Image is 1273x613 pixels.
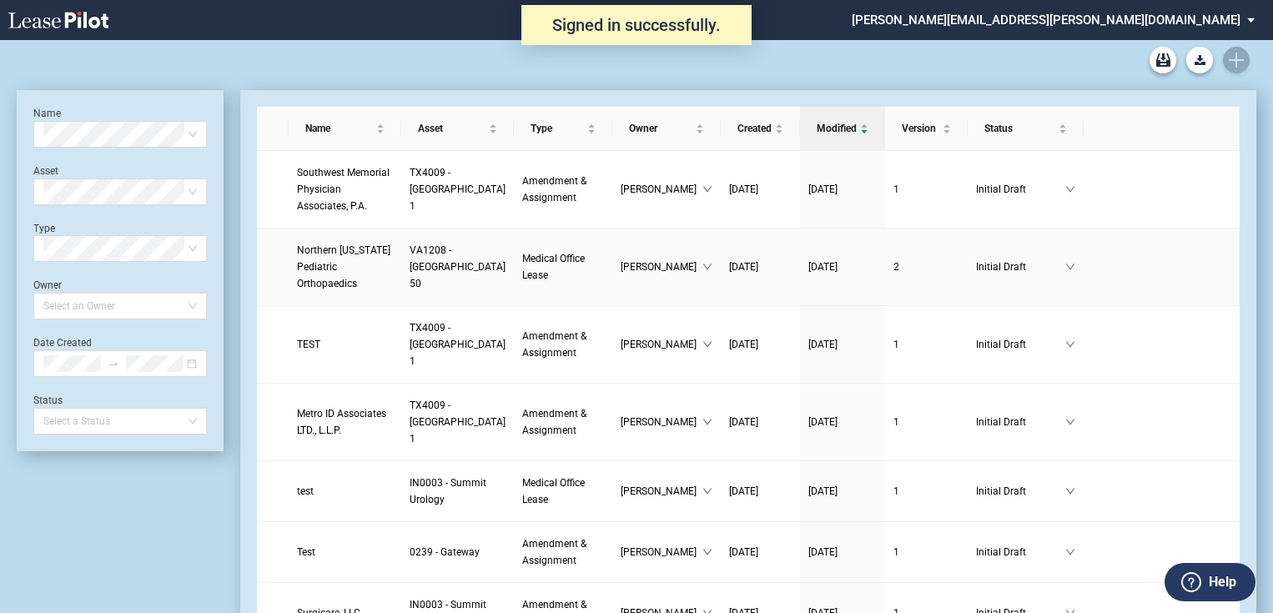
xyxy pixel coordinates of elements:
a: Medical Office Lease [522,250,604,284]
a: 1 [893,483,959,500]
span: down [1065,417,1075,427]
span: Metro ID Associates LTD., L.L.P. [297,408,386,436]
a: 0239 - Gateway [410,544,506,560]
span: [DATE] [808,183,838,195]
span: 1 [893,485,899,497]
span: Amendment & Assignment [522,330,586,359]
span: [DATE] [729,416,758,428]
span: Initial Draft [976,181,1065,198]
th: Created [721,107,800,151]
span: down [702,417,712,427]
a: TX4009 - [GEOGRAPHIC_DATA] 1 [410,319,506,369]
a: 1 [893,336,959,353]
span: swap-right [108,358,119,369]
th: Name [289,107,401,151]
span: test [297,485,314,497]
a: test [297,483,393,500]
span: IN0003 - Summit Urology [410,477,486,505]
span: down [702,262,712,272]
th: Type [514,107,612,151]
span: Type [531,120,584,137]
span: Initial Draft [976,336,1065,353]
th: Asset [401,107,514,151]
span: down [1065,547,1075,557]
span: Test [297,546,315,558]
a: [DATE] [729,483,792,500]
span: Initial Draft [976,544,1065,560]
span: [DATE] [808,546,838,558]
a: Amendment & Assignment [522,535,604,569]
span: Initial Draft [976,259,1065,275]
span: down [1065,486,1075,496]
a: [DATE] [729,414,792,430]
span: to [108,358,119,369]
label: Asset [33,165,58,177]
a: [DATE] [808,336,877,353]
span: [PERSON_NAME] [621,544,702,560]
span: Medical Office Lease [522,253,585,281]
a: [DATE] [808,181,877,198]
a: 1 [893,181,959,198]
span: 1 [893,339,899,350]
span: [PERSON_NAME] [621,414,702,430]
span: down [702,339,712,349]
a: Medical Office Lease [522,475,604,508]
span: [PERSON_NAME] [621,181,702,198]
span: Asset [418,120,486,137]
a: [DATE] [808,483,877,500]
span: Owner [629,120,692,137]
span: [PERSON_NAME] [621,483,702,500]
a: Northern [US_STATE] Pediatric Orthopaedics [297,242,393,292]
a: TEST [297,336,393,353]
a: TX4009 - [GEOGRAPHIC_DATA] 1 [410,164,506,214]
span: Name [305,120,373,137]
div: Signed in successfully. [521,5,752,45]
span: down [702,486,712,496]
a: Amendment & Assignment [522,405,604,439]
span: down [1065,262,1075,272]
a: Archive [1150,47,1176,73]
a: 1 [893,544,959,560]
span: Amendment & Assignment [522,175,586,203]
span: 0239 - Gateway [410,546,480,558]
a: VA1208 - [GEOGRAPHIC_DATA] 50 [410,242,506,292]
button: Download Blank Form [1186,47,1213,73]
span: Southwest Memorial Physician Associates, P.A. [297,167,390,212]
a: [DATE] [808,414,877,430]
a: [DATE] [729,336,792,353]
a: 2 [893,259,959,275]
th: Owner [612,107,721,151]
span: [PERSON_NAME] [621,259,702,275]
span: Created [737,120,772,137]
span: down [1065,184,1075,194]
span: 2 [893,261,899,273]
span: Modified [817,120,857,137]
a: Metro ID Associates LTD., L.L.P. [297,405,393,439]
label: Owner [33,279,62,291]
a: TX4009 - [GEOGRAPHIC_DATA] 1 [410,397,506,447]
span: Initial Draft [976,483,1065,500]
span: [DATE] [808,416,838,428]
label: Name [33,108,61,119]
span: [PERSON_NAME] [621,336,702,353]
span: TX4009 - Southwest Plaza 1 [410,167,506,212]
md-menu: Download Blank Form List [1181,47,1218,73]
span: [DATE] [729,485,758,497]
span: down [1065,339,1075,349]
span: TEST [297,339,320,350]
a: Southwest Memorial Physician Associates, P.A. [297,164,393,214]
a: [DATE] [729,544,792,560]
span: Initial Draft [976,414,1065,430]
a: Test [297,544,393,560]
span: [DATE] [729,546,758,558]
span: TX4009 - Southwest Plaza 1 [410,399,506,445]
span: 1 [893,416,899,428]
a: [DATE] [808,544,877,560]
span: [DATE] [729,183,758,195]
span: TX4009 - Southwest Plaza 1 [410,322,506,367]
a: Amendment & Assignment [522,328,604,361]
a: IN0003 - Summit Urology [410,475,506,508]
a: [DATE] [808,259,877,275]
label: Status [33,394,63,406]
th: Status [968,107,1084,151]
